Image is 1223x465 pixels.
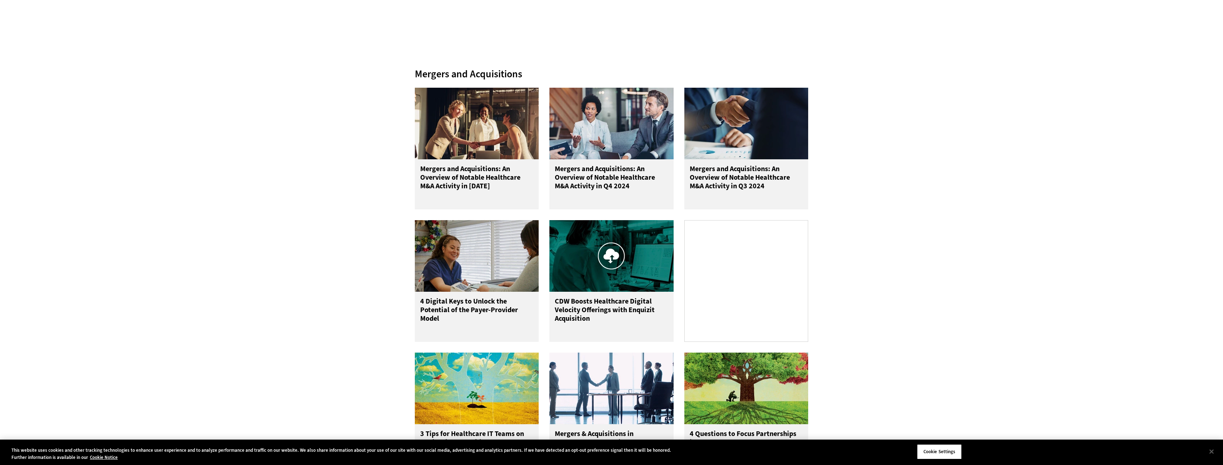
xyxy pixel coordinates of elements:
[11,447,673,461] div: This website uses cookies and other tracking technologies to enhance user experience and to analy...
[90,454,118,460] a: More information about your privacy
[690,430,803,458] h3: 4 Questions to Focus Partnerships in Healthcare Mergers and Acquisitions
[415,88,539,209] a: business leaders shake hands in conference room Mergers and Acquisitions: An Overview of Notable ...
[549,353,674,424] img: organization leads shake hands to signify merger
[684,88,809,159] img: two men shake hands
[684,88,809,209] a: two men shake hands Mergers and Acquisitions: An Overview of Notable Healthcare M&A Activity in Q...
[481,3,742,35] iframe: advertisement
[415,353,539,424] img: M&A planning concept
[917,444,962,459] button: Cookie Settings
[549,88,674,209] a: People collaborating in a meeting Mergers and Acquisitions: An Overview of Notable Healthcare M&A...
[549,88,674,159] img: People collaborating in a meeting
[549,220,674,342] a: scientists use cloud to look at data CDW Boosts Healthcare Digital Velocity Offerings with Enquiz...
[415,88,539,159] img: business leaders shake hands in conference room
[549,220,674,292] img: scientists use cloud to look at data
[684,353,809,424] img: Mergers and acquisitions partnerships
[693,236,800,325] iframe: advertisement
[1204,444,1219,459] button: Close
[420,297,534,326] h3: 4 Digital Keys to Unlock the Potential of the Payer-Provider Model
[415,220,539,292] img: Front Desk at a Medical Office
[555,165,668,193] h3: Mergers and Acquisitions: An Overview of Notable Healthcare M&A Activity in Q4 2024
[420,165,534,193] h3: Mergers and Acquisitions: An Overview of Notable Healthcare M&A Activity in [DATE]
[415,68,809,80] div: Mergers and Acquisitions
[420,430,534,458] h3: 3 Tips for Healthcare IT Teams on Navigating Due Diligence
[555,430,668,458] h3: Mergers & Acquisitions in Healthcare: A Changing Landscape
[415,220,539,342] a: Front Desk at a Medical Office 4 Digital Keys to Unlock the Potential of the Payer-Provider Model
[555,297,668,326] h3: CDW Boosts Healthcare Digital Velocity Offerings with Enquizit Acquisition
[690,165,803,193] h3: Mergers and Acquisitions: An Overview of Notable Healthcare M&A Activity in Q3 2024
